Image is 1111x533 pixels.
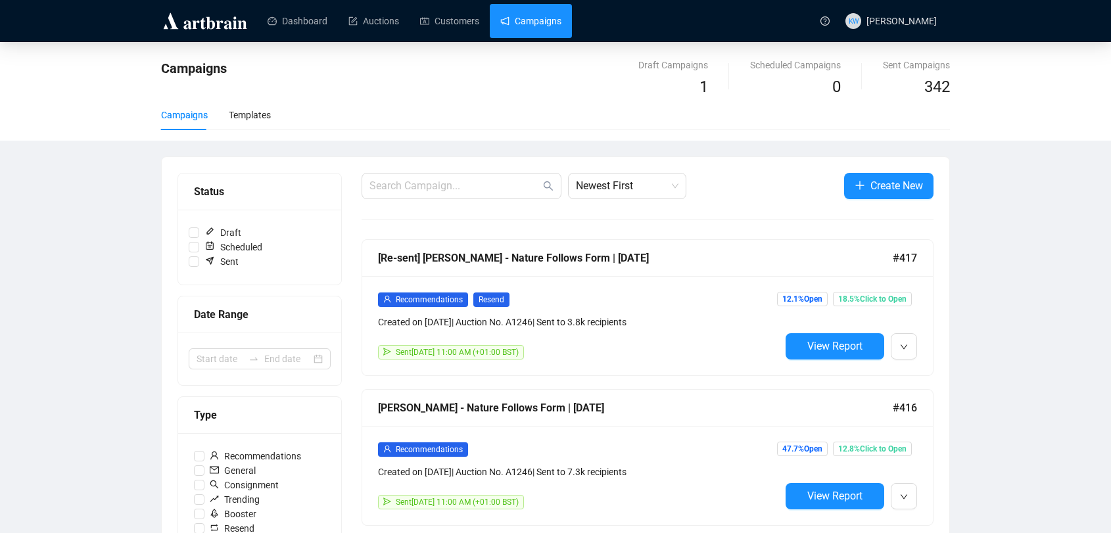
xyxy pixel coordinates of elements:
[893,250,917,266] span: #417
[210,465,219,475] span: mail
[210,451,219,460] span: user
[199,240,268,254] span: Scheduled
[543,181,554,191] span: search
[229,108,271,122] div: Templates
[777,292,828,306] span: 12.1% Open
[900,493,908,501] span: down
[500,4,561,38] a: Campaigns
[378,250,893,266] div: [Re-sent] [PERSON_NAME] - Nature Follows Form | [DATE]
[855,180,865,191] span: plus
[204,449,306,463] span: Recommendations
[210,509,219,518] span: rocket
[396,445,463,454] span: Recommendations
[383,498,391,505] span: send
[378,315,780,329] div: Created on [DATE] | Auction No. A1246 | Sent to 3.8k recipients
[210,494,219,503] span: rise
[576,174,678,198] span: Newest First
[210,480,219,489] span: search
[199,254,244,269] span: Sent
[786,333,884,359] button: View Report
[870,177,923,194] span: Create New
[833,292,912,306] span: 18.5% Click to Open
[893,400,917,416] span: #416
[833,442,912,456] span: 12.8% Click to Open
[750,58,841,72] div: Scheduled Campaigns
[807,340,863,352] span: View Report
[194,306,325,323] div: Date Range
[786,483,884,509] button: View Report
[820,16,830,26] span: question-circle
[383,445,391,453] span: user
[396,348,519,357] span: Sent [DATE] 11:00 AM (+01:00 BST)
[883,58,950,72] div: Sent Campaigns
[900,343,908,351] span: down
[848,15,859,26] span: KW
[348,4,399,38] a: Auctions
[396,295,463,304] span: Recommendations
[204,478,284,492] span: Consignment
[197,352,243,366] input: Start date
[699,78,708,96] span: 1
[383,295,391,303] span: user
[161,60,227,76] span: Campaigns
[844,173,934,199] button: Create New
[204,492,265,507] span: Trending
[396,498,519,507] span: Sent [DATE] 11:00 AM (+01:00 BST)
[777,442,828,456] span: 47.7% Open
[194,407,325,423] div: Type
[473,292,509,307] span: Resend
[268,4,327,38] a: Dashboard
[248,354,259,364] span: to
[362,389,934,526] a: [PERSON_NAME] - Nature Follows Form | [DATE]#416userRecommendationsCreated on [DATE]| Auction No....
[362,239,934,376] a: [Re-sent] [PERSON_NAME] - Nature Follows Form | [DATE]#417userRecommendationsResendCreated on [DA...
[161,108,208,122] div: Campaigns
[378,400,893,416] div: [PERSON_NAME] - Nature Follows Form | [DATE]
[264,352,311,366] input: End date
[204,507,262,521] span: Booster
[832,78,841,96] span: 0
[924,78,950,96] span: 342
[248,354,259,364] span: swap-right
[378,465,780,479] div: Created on [DATE] | Auction No. A1246 | Sent to 7.3k recipients
[807,490,863,502] span: View Report
[369,178,540,194] input: Search Campaign...
[204,463,261,478] span: General
[194,183,325,200] div: Status
[866,16,937,26] span: [PERSON_NAME]
[420,4,479,38] a: Customers
[210,523,219,532] span: retweet
[383,348,391,356] span: send
[161,11,249,32] img: logo
[199,225,247,240] span: Draft
[638,58,708,72] div: Draft Campaigns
